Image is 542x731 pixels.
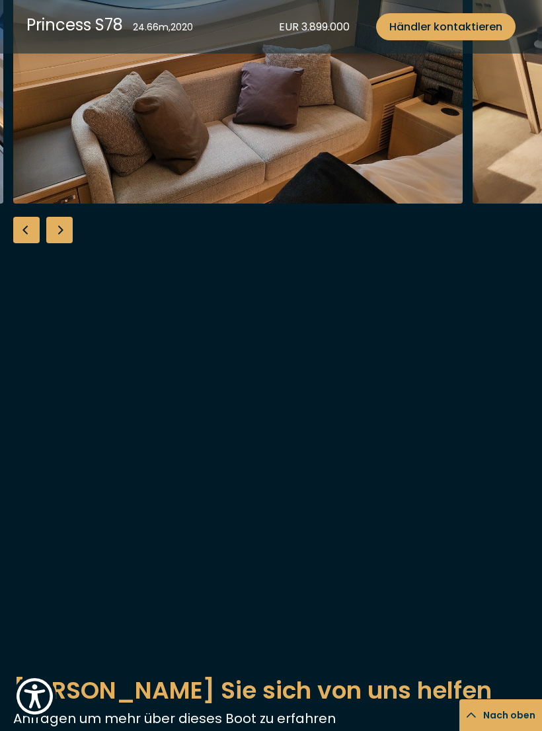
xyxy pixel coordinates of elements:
div: EUR 3.899.000 [279,19,350,35]
h2: [PERSON_NAME] Sie sich von uns helfen [13,672,529,709]
button: Nach oben [459,699,542,731]
div: Next slide [46,217,73,243]
div: Previous slide [13,217,40,243]
a: Händler kontaktieren [376,13,516,40]
div: Princess S78 [26,13,123,36]
p: Anfragen um mehr über dieses Boot zu erfahren [13,709,529,728]
span: Händler kontaktieren [389,19,502,35]
button: Show Accessibility Preferences [13,675,56,718]
iframe: Matterport [13,309,529,599]
div: 24.66 m , 2020 [133,20,193,34]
